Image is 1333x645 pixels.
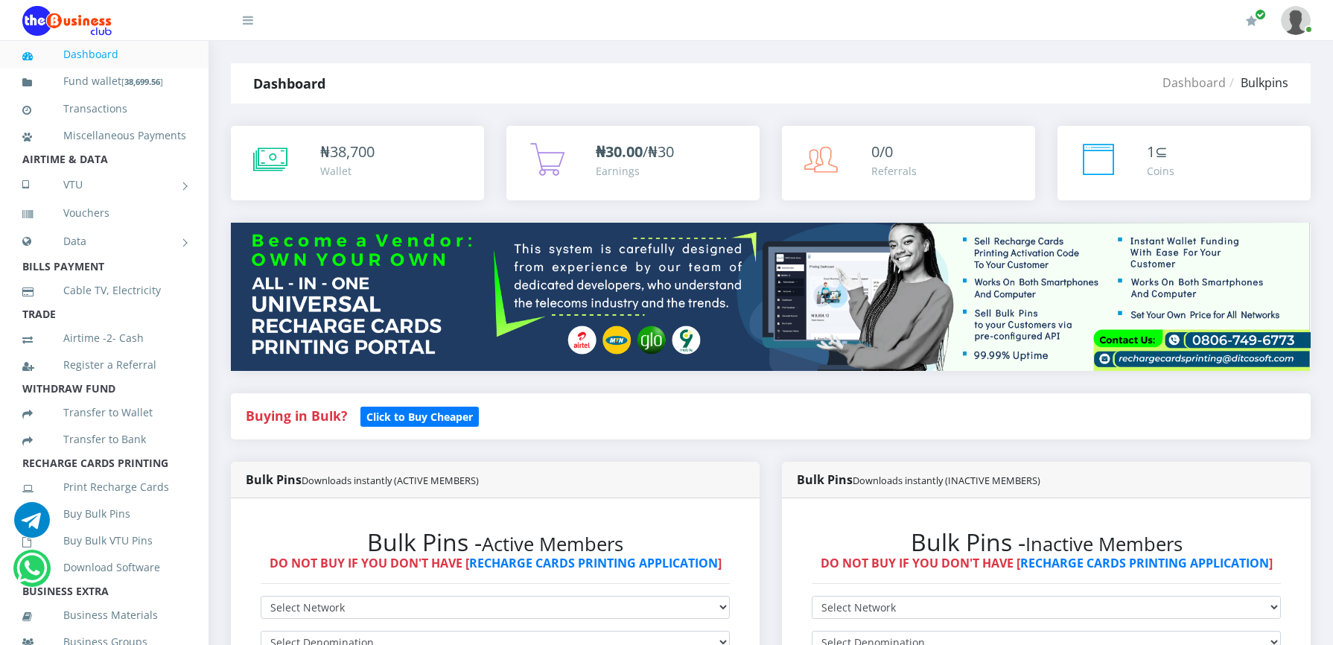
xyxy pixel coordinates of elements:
small: Downloads instantly (ACTIVE MEMBERS) [302,474,479,487]
a: Dashboard [22,37,186,72]
a: Data [22,223,186,260]
a: VTU [22,166,186,203]
small: [ ] [121,76,163,87]
a: Print Recharge Cards [22,470,186,504]
strong: DO NOT BUY IF YOU DON'T HAVE [ ] [270,555,722,571]
strong: DO NOT BUY IF YOU DON'T HAVE [ ] [821,555,1273,571]
a: Vouchers [22,196,186,230]
div: Coins [1147,163,1174,179]
small: Active Members [482,531,623,557]
a: Transactions [22,92,186,126]
a: Transfer to Wallet [22,395,186,430]
div: Wallet [320,163,375,179]
a: Fund wallet[38,699.56] [22,64,186,99]
span: 1 [1147,142,1155,162]
i: Renew/Upgrade Subscription [1246,15,1257,27]
strong: Dashboard [253,74,325,92]
a: 0/0 Referrals [782,126,1035,200]
a: Chat for support [14,513,50,538]
small: Inactive Members [1025,531,1183,557]
strong: Buying in Bulk? [246,407,347,425]
h2: Bulk Pins - [261,528,730,556]
a: ₦30.00/₦30 Earnings [506,126,760,200]
a: Dashboard [1162,74,1226,91]
h2: Bulk Pins - [812,528,1281,556]
a: Chat for support [16,562,47,586]
a: Register a Referral [22,348,186,382]
a: Buy Bulk VTU Pins [22,524,186,558]
a: Airtime -2- Cash [22,321,186,355]
span: 38,700 [330,142,375,162]
b: 38,699.56 [124,76,160,87]
b: Click to Buy Cheaper [366,410,473,424]
li: Bulkpins [1226,74,1288,92]
span: /₦30 [596,142,674,162]
img: Logo [22,6,112,36]
span: 0/0 [871,142,893,162]
span: Renew/Upgrade Subscription [1255,9,1266,20]
a: Miscellaneous Payments [22,118,186,153]
a: Download Software [22,550,186,585]
div: ⊆ [1147,141,1174,163]
strong: Bulk Pins [246,471,479,488]
a: Click to Buy Cheaper [360,407,479,425]
b: ₦30.00 [596,142,643,162]
a: ₦38,700 Wallet [231,126,484,200]
a: Transfer to Bank [22,422,186,457]
a: RECHARGE CARDS PRINTING APPLICATION [469,555,718,571]
a: Cable TV, Electricity [22,273,186,308]
a: Buy Bulk Pins [22,497,186,531]
small: Downloads instantly (INACTIVE MEMBERS) [853,474,1040,487]
div: ₦ [320,141,375,163]
div: Referrals [871,163,917,179]
a: RECHARGE CARDS PRINTING APPLICATION [1020,555,1269,571]
div: Earnings [596,163,674,179]
img: multitenant_rcp.png [231,223,1311,371]
img: User [1281,6,1311,35]
strong: Bulk Pins [797,471,1040,488]
a: Business Materials [22,598,186,632]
